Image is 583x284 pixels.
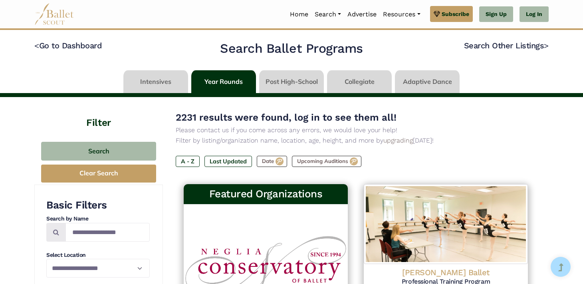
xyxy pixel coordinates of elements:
[258,70,325,93] li: Post High-School
[520,6,549,22] a: Log In
[434,10,440,18] img: gem.svg
[65,223,150,242] input: Search by names...
[430,6,473,22] a: Subscribe
[34,97,163,130] h4: Filter
[176,135,536,146] p: Filter by listing/organization name, location, age, height, and more by [DATE]!
[122,70,190,93] li: Intensives
[479,6,513,22] a: Sign Up
[34,40,39,50] code: <
[325,70,393,93] li: Collegiate
[176,125,536,135] p: Please contact us if you come across any errors, we would love your help!
[176,112,397,123] span: 2231 results were found, log in to see them all!
[41,142,156,161] button: Search
[344,6,380,23] a: Advertise
[204,156,252,167] label: Last Updated
[380,6,423,23] a: Resources
[393,70,461,93] li: Adaptive Dance
[46,199,150,212] h3: Basic Filters
[383,137,413,144] a: upgrading
[287,6,311,23] a: Home
[46,251,150,259] h4: Select Location
[41,165,156,183] button: Clear Search
[292,156,361,167] label: Upcoming Auditions
[46,215,150,223] h4: Search by Name
[190,70,258,93] li: Year Rounds
[34,41,102,50] a: <Go to Dashboard
[311,6,344,23] a: Search
[544,40,549,50] code: >
[190,187,341,201] h3: Featured Organizations
[176,156,200,167] label: A - Z
[364,184,528,264] img: Logo
[442,10,469,18] span: Subscribe
[257,156,287,167] label: Date
[370,267,522,278] h4: [PERSON_NAME] Ballet
[220,40,363,57] h2: Search Ballet Programs
[464,41,549,50] a: Search Other Listings>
